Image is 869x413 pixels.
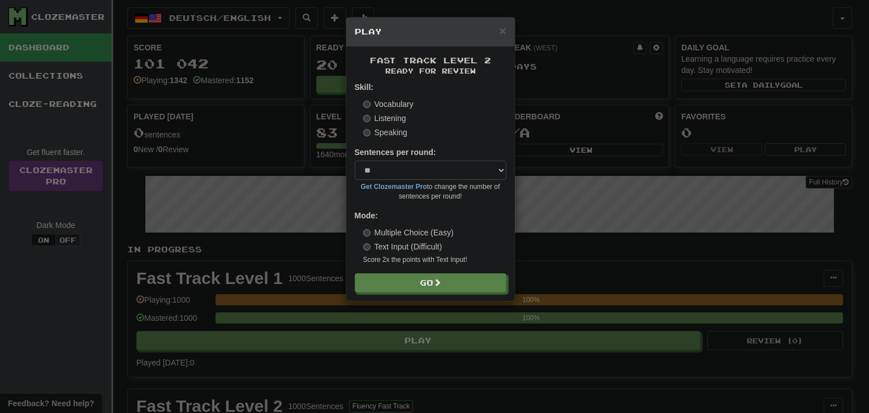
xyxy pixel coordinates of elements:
button: Close [499,25,506,37]
input: Listening [363,115,371,122]
small: to change the number of sentences per round! [355,182,506,201]
input: Vocabulary [363,101,371,108]
small: Ready for Review [355,66,506,76]
a: Get Clozemaster Pro [361,183,427,191]
label: Listening [363,113,406,124]
span: Fast Track Level 2 [370,55,491,65]
label: Vocabulary [363,98,414,110]
strong: Mode: [355,211,378,220]
input: Speaking [363,129,371,136]
span: × [499,24,506,37]
small: Score 2x the points with Text Input ! [363,255,506,265]
label: Speaking [363,127,407,138]
label: Sentences per round: [355,147,436,158]
input: Text Input (Difficult) [363,243,371,251]
strong: Skill: [355,83,373,92]
input: Multiple Choice (Easy) [363,229,371,236]
button: Go [355,273,506,292]
h5: Play [355,26,506,37]
label: Multiple Choice (Easy) [363,227,454,238]
label: Text Input (Difficult) [363,241,442,252]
